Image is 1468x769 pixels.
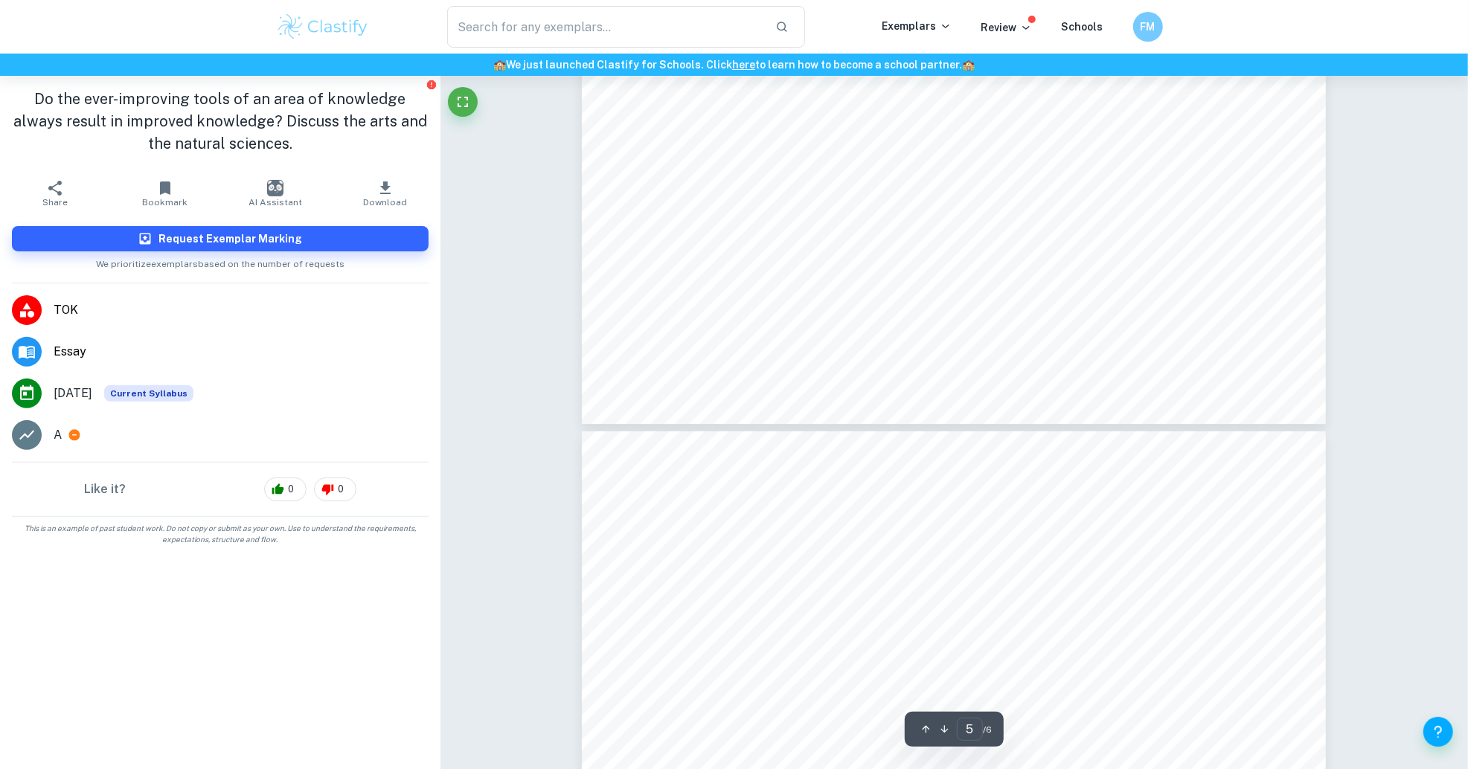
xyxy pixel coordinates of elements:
span: accessibility and lacks the complexity of the past which focused intrinsically on detail despite it [670,521,1225,534]
h6: Request Exemplar Marking [158,231,302,247]
span: 🏫 [962,59,975,71]
span: <Renaissance Art.= [708,750,818,764]
button: Download [330,173,440,214]
span: Essay [54,343,429,361]
span: Encyclopædia Britannica [823,750,970,764]
span: , Encyclopædia Britannica, Inc., [DATE], [970,750,1207,764]
button: Request Exemplar Marking [12,226,429,251]
span: Download [363,197,407,207]
span: Word Count: 1600 [714,613,821,626]
span: Regarding the Arts, the advancement of tools often leads to artistic knowledge. However, [714,196,1238,210]
button: FM [1133,12,1163,42]
button: Fullscreen [448,87,478,117]
span: 🏫 [493,59,506,71]
span: because art is a subjective experience, these improvements don't necessitate a greater artistic [670,227,1227,240]
span: TOK [54,301,429,319]
span: value. While tools have made art more accessible it has regressed in depth as art can be [670,258,1195,271]
input: Search for any exemplars... [447,6,764,48]
span: AI Assistant [249,197,302,207]
span: being much harder than it is now because of weaker and less complex tools and methods. [670,551,1202,564]
span: 0 [280,482,302,497]
h1: Do the ever-improving tools of an area of knowledge always result in improved knowledge? Discuss ... [12,88,429,155]
span: We prioritize exemplars based on the number of requests [96,251,344,271]
span: replicated by the common man. Art has become overly simplistic and diluted due to such [670,289,1192,302]
span: Current Syllabus [104,385,193,402]
span: This is an example of past student work. Do not copy or submit as your own. Use to understand the... [6,523,435,545]
span: [DATE] [54,384,92,402]
div: 0 [314,477,356,501]
img: AI Assistant [267,180,283,196]
p: A [54,426,62,444]
h6: Like it? [84,480,126,498]
span: knowledge is nuanced, necessitating an examination of context and interpretation. [670,135,1155,148]
span: Bookmark [142,197,187,207]
span: Bibliography [939,675,1013,688]
span: differently based on the models scientists use. The theoretical framework connects the [670,74,1180,87]
img: Clastify logo [276,12,371,42]
span: researcher to existing knowledge. Therefore, the relationship between ever-improving tools and [670,104,1232,118]
span: Share [42,197,68,207]
p: Review [981,19,1032,36]
a: here [732,59,755,71]
a: Schools [1062,21,1103,33]
h6: FM [1139,19,1156,35]
button: AI Assistant [220,173,330,214]
button: Report issue [426,79,437,90]
span: / 6 [983,723,992,736]
p: Exemplars [882,18,952,34]
div: 0 [264,477,307,501]
button: Bookmark [110,173,220,214]
div: This exemplar is based on the current syllabus. Feel free to refer to it for inspiration/ideas wh... [104,385,193,402]
span: 0 [330,482,352,497]
h6: We just launched Clastify for Schools. Click to learn how to become a school partner. [3,57,1465,73]
button: Help and Feedback [1423,717,1453,747]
